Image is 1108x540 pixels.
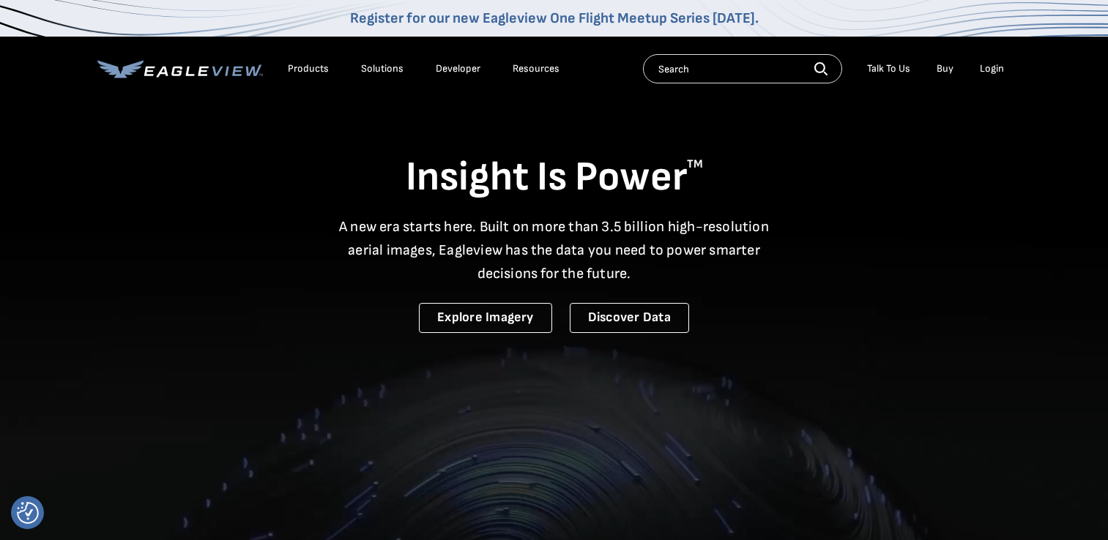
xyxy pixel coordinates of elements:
[687,157,703,171] sup: TM
[937,62,953,75] a: Buy
[350,10,759,27] a: Register for our new Eagleview One Flight Meetup Series [DATE].
[17,502,39,524] button: Consent Preferences
[980,62,1004,75] div: Login
[436,62,480,75] a: Developer
[330,215,778,285] p: A new era starts here. Built on more than 3.5 billion high-resolution aerial images, Eagleview ha...
[288,62,329,75] div: Products
[419,303,552,333] a: Explore Imagery
[17,502,39,524] img: Revisit consent button
[643,54,842,83] input: Search
[513,62,559,75] div: Resources
[97,152,1011,203] h1: Insight Is Power
[867,62,910,75] div: Talk To Us
[361,62,404,75] div: Solutions
[570,303,689,333] a: Discover Data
